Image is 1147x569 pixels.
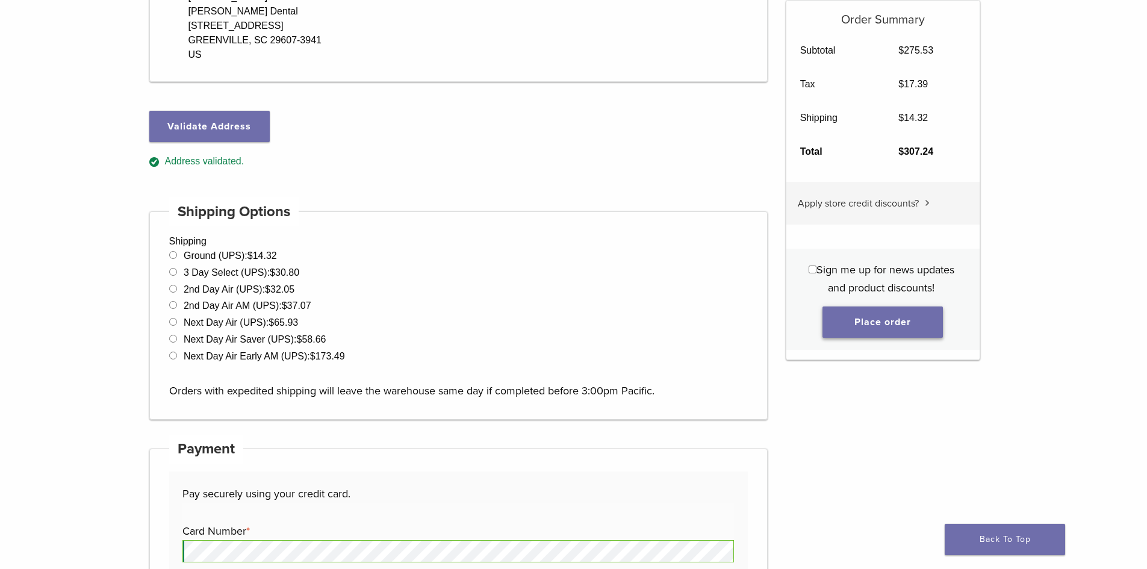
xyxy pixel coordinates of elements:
label: 2nd Day Air (UPS): [184,284,294,294]
span: $ [898,113,904,123]
h4: Payment [169,435,244,464]
th: Subtotal [786,34,885,67]
bdi: 37.07 [282,300,311,311]
span: $ [898,45,904,55]
label: Next Day Air Early AM (UPS): [184,351,345,361]
img: caret.svg [925,200,930,206]
bdi: 14.32 [247,250,277,261]
span: Apply store credit discounts? [798,197,919,210]
bdi: 65.93 [269,317,298,328]
th: Shipping [786,101,885,135]
span: $ [297,334,302,344]
span: $ [898,146,904,157]
h4: Shipping Options [169,197,299,226]
div: Address validated. [149,154,768,169]
bdi: 173.49 [310,351,345,361]
p: Orders with expedited shipping will leave the warehouse same day if completed before 3:00pm Pacific. [169,364,748,400]
bdi: 30.80 [270,267,299,278]
label: Ground (UPS): [184,250,277,261]
bdi: 14.32 [898,113,928,123]
span: $ [265,284,270,294]
bdi: 58.66 [297,334,326,344]
a: Back To Top [945,524,1065,555]
th: Tax [786,67,885,101]
button: Place order [822,306,943,338]
span: $ [269,317,274,328]
bdi: 275.53 [898,45,933,55]
span: $ [247,250,253,261]
label: Next Day Air Saver (UPS): [184,334,326,344]
th: Total [786,135,885,169]
span: $ [270,267,275,278]
label: 2nd Day Air AM (UPS): [184,300,311,311]
button: Validate Address [149,111,270,142]
span: Sign me up for news updates and product discounts! [816,263,954,294]
bdi: 307.24 [898,146,933,157]
bdi: 32.05 [265,284,294,294]
p: Pay securely using your credit card. [182,485,734,503]
span: $ [898,79,904,89]
input: Sign me up for news updates and product discounts! [809,266,816,273]
label: Card Number [182,522,731,540]
h5: Order Summary [786,1,980,27]
label: 3 Day Select (UPS): [184,267,299,278]
label: Next Day Air (UPS): [184,317,298,328]
span: $ [282,300,287,311]
span: $ [310,351,316,361]
div: Shipping [149,211,768,420]
bdi: 17.39 [898,79,928,89]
